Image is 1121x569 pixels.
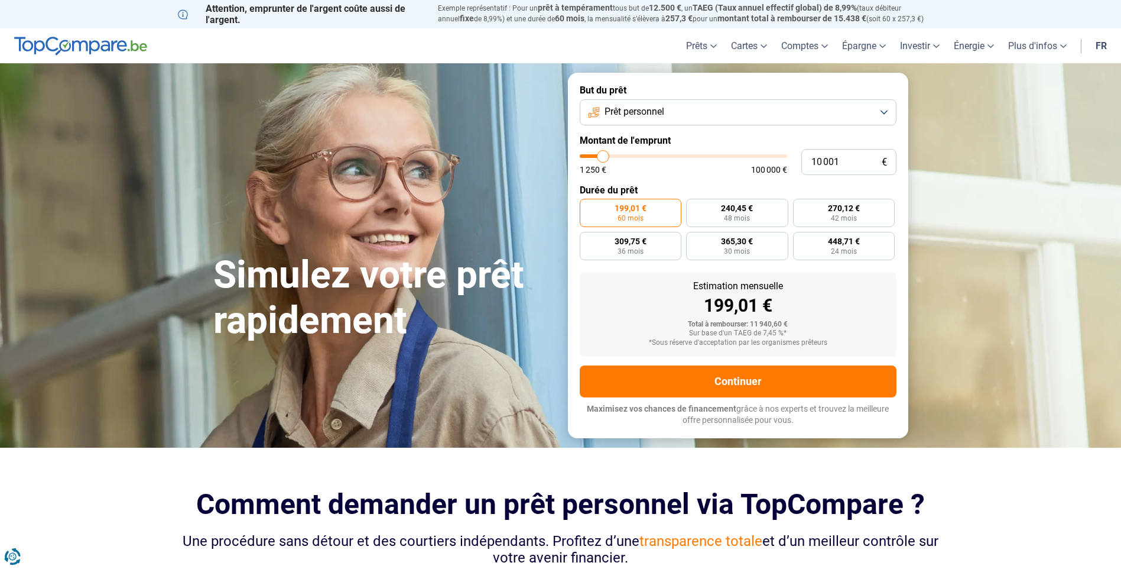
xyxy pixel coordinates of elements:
label: Montant de l'emprunt [580,135,896,146]
div: *Sous réserve d'acceptation par les organismes prêteurs [589,339,887,347]
span: transparence totale [639,533,762,549]
span: montant total à rembourser de 15.438 € [717,14,866,23]
a: Investir [893,28,947,63]
span: 24 mois [831,248,857,255]
a: Plus d'infos [1001,28,1074,63]
div: Une procédure sans détour et des courtiers indépendants. Profitez d’une et d’un meilleur contrôle... [178,533,944,567]
label: But du prêt [580,85,896,96]
a: Cartes [724,28,774,63]
span: 240,45 € [721,204,753,212]
div: Sur base d'un TAEG de 7,45 %* [589,329,887,338]
span: fixe [460,14,474,23]
div: Estimation mensuelle [589,282,887,291]
button: Prêt personnel [580,99,896,125]
span: Prêt personnel [605,105,664,118]
div: Total à rembourser: 11 940,60 € [589,321,887,329]
span: 270,12 € [828,204,860,212]
p: grâce à nos experts et trouvez la meilleure offre personnalisée pour vous. [580,403,896,426]
a: fr [1088,28,1114,63]
span: 1 250 € [580,166,606,174]
label: Durée du prêt [580,185,896,196]
a: Comptes [774,28,835,63]
span: 199,01 € [615,204,646,212]
span: 48 mois [724,215,750,222]
img: TopCompare [14,37,147,56]
button: Continuer [580,366,896,397]
span: 100 000 € [751,166,787,174]
span: TAEG (Taux annuel effectif global) de 8,99% [693,3,857,12]
a: Prêts [679,28,724,63]
p: Exemple représentatif : Pour un tous but de , un (taux débiteur annuel de 8,99%) et une durée de ... [438,3,944,24]
span: Maximisez vos chances de financement [587,404,736,413]
span: 36 mois [618,248,644,255]
span: 365,30 € [721,237,753,245]
span: 257,3 € [665,14,693,23]
span: 60 mois [555,14,584,23]
span: prêt à tempérament [538,3,613,12]
a: Épargne [835,28,893,63]
span: 60 mois [618,215,644,222]
span: 42 mois [831,215,857,222]
span: 309,75 € [615,237,646,245]
div: 199,01 € [589,297,887,315]
span: € [882,157,887,167]
span: 30 mois [724,248,750,255]
span: 12.500 € [649,3,681,12]
a: Énergie [947,28,1001,63]
p: Attention, emprunter de l'argent coûte aussi de l'argent. [178,3,424,25]
span: 448,71 € [828,237,860,245]
h1: Simulez votre prêt rapidement [213,253,554,344]
h2: Comment demander un prêt personnel via TopCompare ? [178,488,944,520]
